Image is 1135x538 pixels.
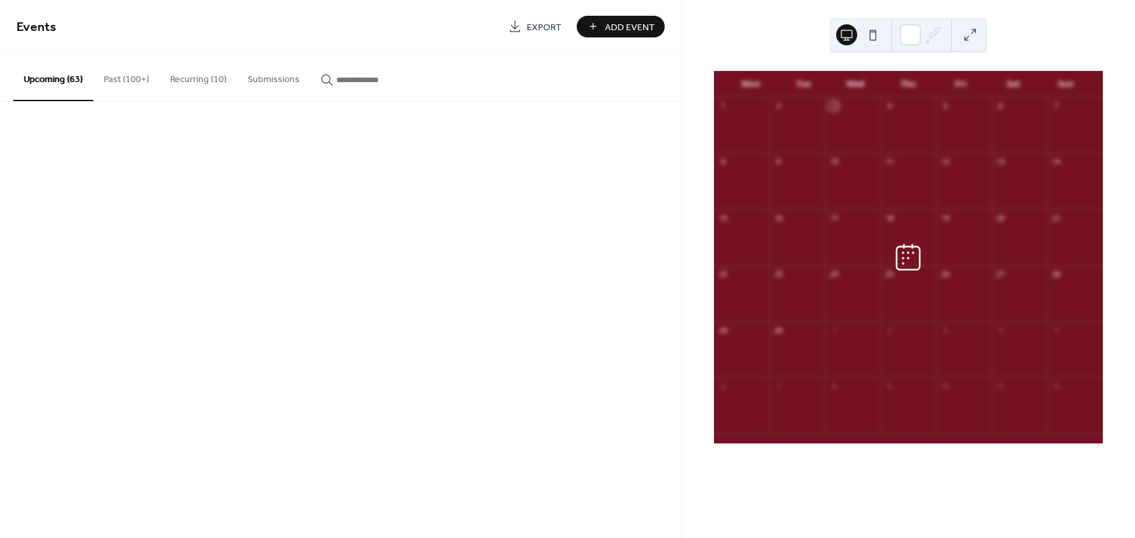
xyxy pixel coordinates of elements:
[830,71,882,97] div: Wed
[940,269,950,279] div: 26
[996,325,1006,335] div: 4
[829,325,839,335] div: 1
[773,381,783,391] div: 7
[885,381,895,391] div: 9
[1040,71,1092,97] div: Sun
[940,381,950,391] div: 10
[718,157,728,167] div: 8
[996,157,1006,167] div: 13
[885,213,895,223] div: 18
[940,213,950,223] div: 19
[996,381,1006,391] div: 11
[724,71,777,97] div: Mon
[773,325,783,335] div: 30
[237,53,310,100] button: Submissions
[718,213,728,223] div: 15
[882,71,935,97] div: Thu
[829,381,839,391] div: 8
[13,53,93,101] button: Upcoming (63)
[940,101,950,111] div: 5
[987,71,1040,97] div: Sat
[160,53,237,100] button: Recurring (10)
[499,16,571,37] a: Export
[1051,213,1061,223] div: 21
[93,53,160,100] button: Past (100+)
[885,325,895,335] div: 2
[1051,157,1061,167] div: 14
[718,325,728,335] div: 29
[829,269,839,279] div: 24
[527,20,562,34] span: Export
[829,213,839,223] div: 17
[996,269,1006,279] div: 27
[773,101,783,111] div: 2
[718,269,728,279] div: 22
[773,157,783,167] div: 9
[773,213,783,223] div: 16
[777,71,830,97] div: Tue
[885,269,895,279] div: 25
[829,157,839,167] div: 10
[1051,101,1061,111] div: 7
[16,14,56,40] span: Events
[577,16,665,37] button: Add Event
[885,157,895,167] div: 11
[718,101,728,111] div: 1
[1051,325,1061,335] div: 5
[1051,269,1061,279] div: 28
[829,101,839,111] div: 3
[996,101,1006,111] div: 6
[605,20,655,34] span: Add Event
[718,381,728,391] div: 6
[996,213,1006,223] div: 20
[1051,381,1061,391] div: 12
[935,71,987,97] div: Fri
[773,269,783,279] div: 23
[940,325,950,335] div: 3
[940,157,950,167] div: 12
[885,101,895,111] div: 4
